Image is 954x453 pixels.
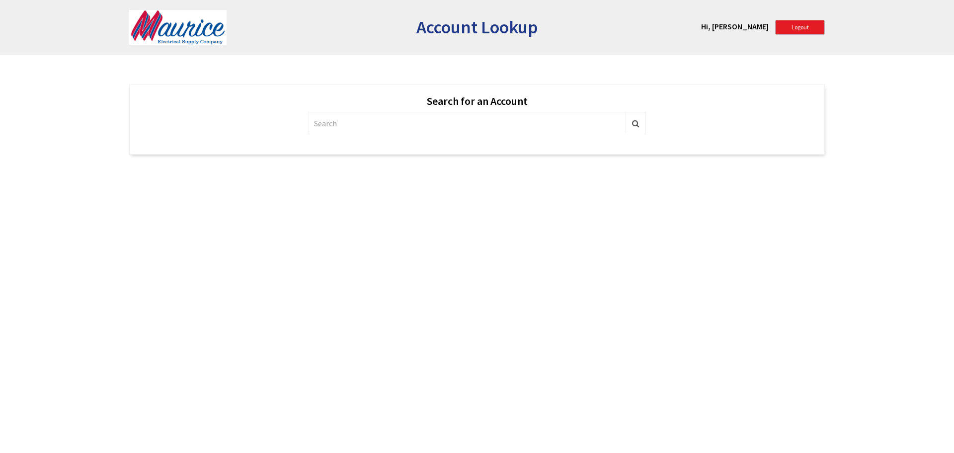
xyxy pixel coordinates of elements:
[416,17,538,37] h2: Account Lookup
[129,10,227,45] img: US Electrical Services, Inc.
[140,95,814,107] h4: Search for an Account
[309,112,626,134] input: Search
[775,20,825,35] a: Logout
[701,21,769,31] strong: Hi, [PERSON_NAME]
[792,23,809,31] span: Logout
